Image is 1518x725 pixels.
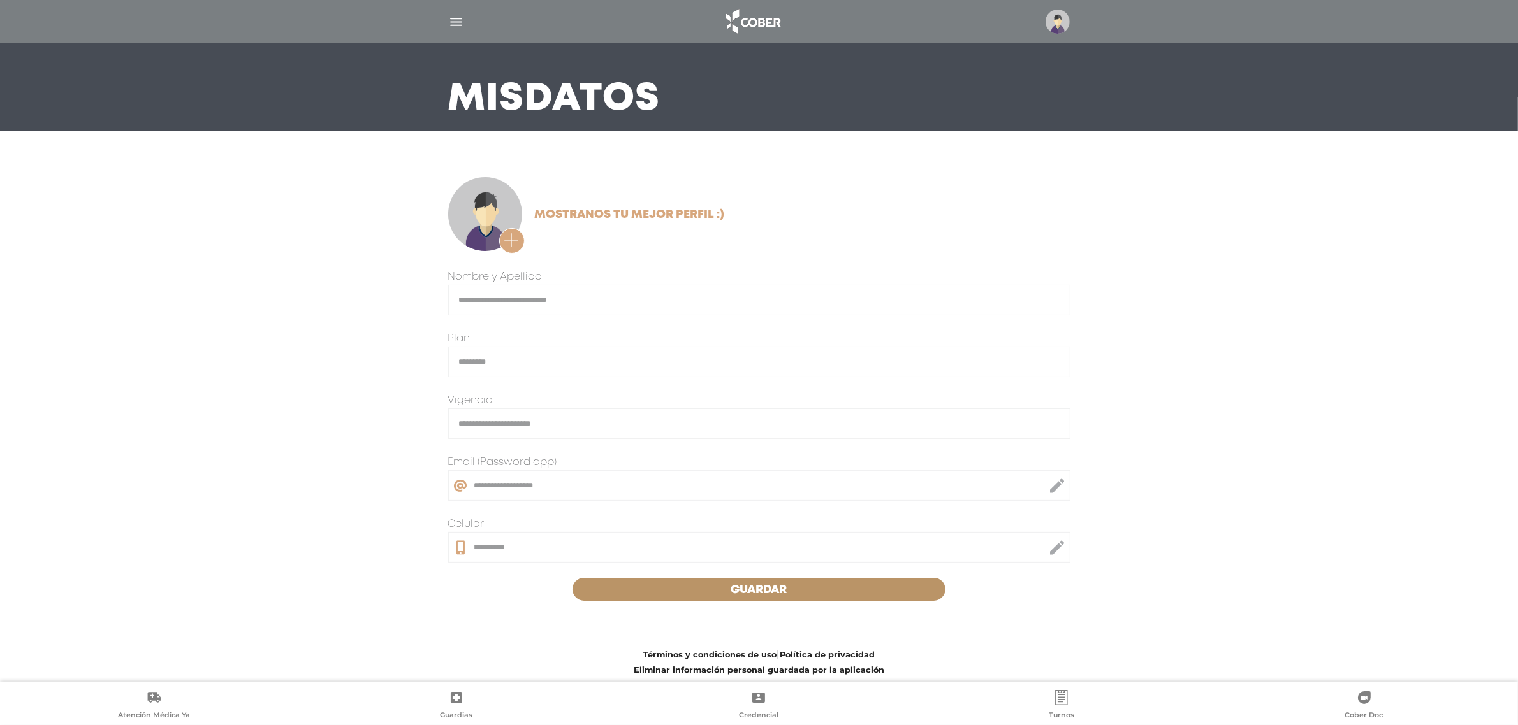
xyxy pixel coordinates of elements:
[731,584,787,596] span: Guardar
[1049,710,1074,722] span: Turnos
[448,517,485,532] label: Celular
[1046,10,1070,34] img: profile-placeholder.svg
[448,455,557,470] label: Email (Password app)
[573,578,946,601] button: Guardar
[1345,710,1383,722] span: Cober Doc
[780,650,875,659] a: Política de privacidad
[448,269,543,285] label: Nombre y Apellido
[118,710,190,722] span: Atención Médica Ya
[739,710,778,722] span: Credencial
[535,208,725,222] h2: Mostranos tu mejor perfil :)
[3,690,305,722] a: Atención Médica Ya
[440,710,472,722] span: Guardias
[719,6,786,37] img: logo_cober_home-white.png
[634,665,884,675] a: Eliminar información personal guardada por la aplicación
[1213,690,1515,722] a: Cober Doc
[448,393,493,408] label: Vigencia
[448,83,660,116] h3: Mis Datos
[305,690,608,722] a: Guardias
[910,690,1213,722] a: Turnos
[448,14,464,30] img: Cober_menu-lines-white.svg
[423,647,1095,677] div: |
[448,331,471,347] label: Plan
[643,650,777,659] a: Términos y condiciones de uso
[608,690,910,722] a: Credencial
